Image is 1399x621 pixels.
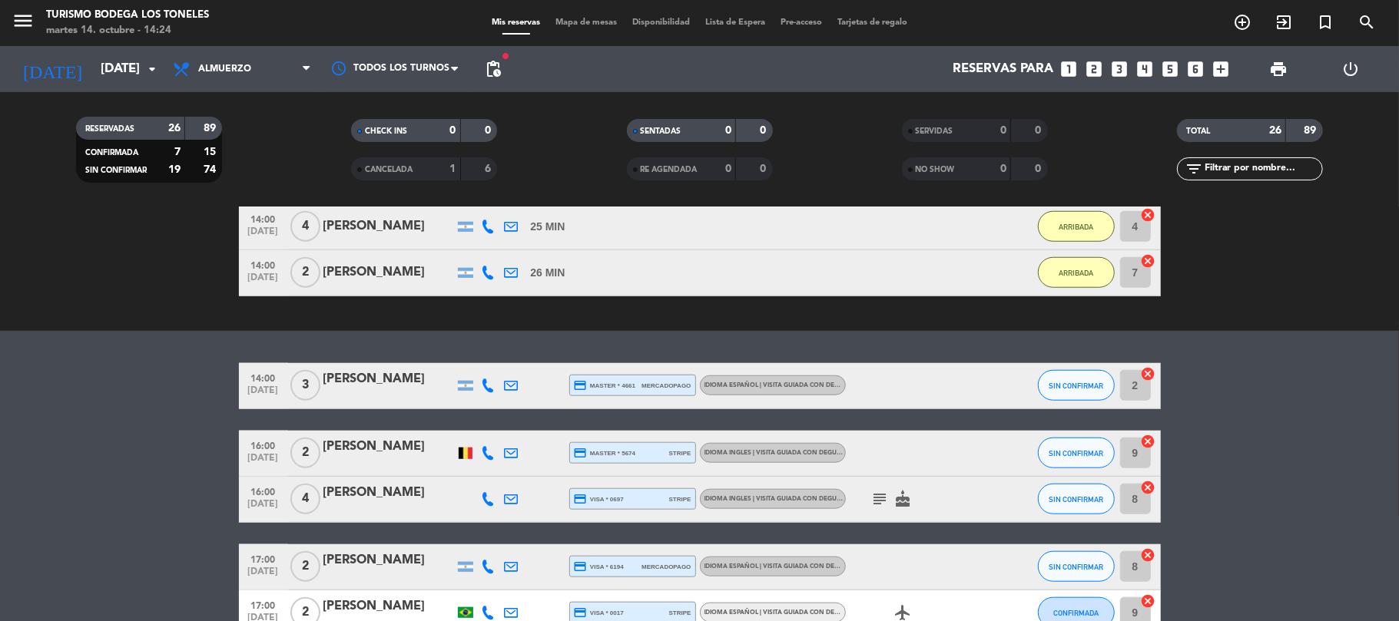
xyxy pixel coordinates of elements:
span: mercadopago [641,562,691,572]
i: menu [12,9,35,32]
strong: 0 [760,164,769,174]
button: SIN CONFIRMAR [1038,484,1115,514]
span: mercadopago [641,381,691,391]
i: add_circle_outline [1233,13,1251,31]
span: 14:00 [244,368,283,386]
span: CHECK INS [365,127,407,135]
span: Idioma Ingles | Visita guiada con degustacion itinerante - Degustación Fuego Blanco [704,450,1119,456]
input: Filtrar por nombre... [1203,160,1322,177]
i: credit_card [574,446,588,460]
i: looks_two [1085,59,1105,79]
strong: 0 [725,125,731,136]
span: CONFIRMADA [85,149,138,157]
span: 16:00 [244,482,283,500]
i: cancel [1141,593,1156,609]
span: SIN CONFIRMAR [1049,563,1103,571]
i: looks_6 [1186,59,1206,79]
span: Tarjetas de regalo [830,18,915,27]
strong: 0 [725,164,731,174]
span: visa * 0697 [574,492,624,506]
span: SIN CONFIRMAR [1049,382,1103,390]
span: [DATE] [244,385,283,403]
strong: 89 [204,123,219,134]
button: SIN CONFIRMAR [1038,370,1115,401]
div: [PERSON_NAME] [323,437,454,457]
span: 2 [290,551,320,582]
span: stripe [669,608,691,618]
strong: 0 [1035,164,1044,174]
i: [DATE] [12,52,93,86]
button: menu [12,9,35,38]
i: subject [871,490,890,508]
i: cake [894,490,913,508]
i: cancel [1141,207,1156,223]
span: ARRIBADA [1059,223,1093,231]
strong: 0 [1035,125,1044,136]
button: ARRIBADA [1038,257,1115,288]
i: credit_card [574,492,588,506]
button: SIN CONFIRMAR [1038,551,1115,582]
span: CANCELADA [365,166,413,173]
div: Turismo Bodega Los Toneles [46,8,209,23]
span: [DATE] [244,226,283,244]
i: credit_card [574,560,588,573]
i: cancel [1141,366,1156,382]
span: [DATE] [244,453,283,471]
span: 3 [290,370,320,401]
span: Lista de Espera [698,18,773,27]
span: stripe [669,494,691,504]
button: ARRIBADA [1038,211,1115,242]
i: cancel [1141,547,1156,563]
span: 14:00 [244,210,283,227]
span: Disponibilidad [625,18,698,27]
span: fiber_manual_record [501,51,510,61]
span: [DATE] [244,499,283,517]
i: credit_card [574,606,588,619]
strong: 0 [760,125,769,136]
i: add_box [1212,59,1232,79]
span: 17:00 [244,550,283,567]
span: Idioma Español | Visita guiada con degustacion itinerante - Degustación Fuego Blanco [704,609,1013,616]
span: master * 4661 [574,378,636,392]
span: Almuerzo [198,64,251,74]
span: CONFIRMADA [1053,609,1099,617]
div: LOG OUT [1314,46,1387,92]
span: SIN CONFIRMAR [1049,495,1103,504]
strong: 7 [174,147,181,157]
span: SENTADAS [641,127,681,135]
i: exit_to_app [1275,13,1293,31]
strong: 1 [450,164,456,174]
span: Idioma Ingles | Visita guiada con degustación - Familia [PERSON_NAME] Wine Series [704,496,1102,502]
strong: 26 [1269,125,1281,136]
span: Reservas para [953,62,1054,77]
span: 26 MIN [530,264,565,282]
i: turned_in_not [1316,13,1334,31]
strong: 19 [168,164,181,175]
span: 16:00 [244,436,283,454]
span: SIN CONFIRMAR [85,167,147,174]
span: Idioma Español | Visita guiada con degustación itinerante - Mosquita Muerta [704,382,978,388]
span: 2 [290,257,320,288]
span: 2 [290,438,320,468]
span: 17:00 [244,596,283,613]
span: 14:00 [244,256,283,273]
span: SERVIDAS [916,127,953,135]
span: ARRIBADA [1059,269,1093,277]
i: arrow_drop_down [143,60,161,78]
i: cancel [1141,434,1156,449]
span: Mapa de mesas [548,18,625,27]
i: filter_list [1185,160,1203,178]
i: search [1358,13,1376,31]
span: Mis reservas [484,18,548,27]
i: looks_one [1059,59,1079,79]
strong: 15 [204,147,219,157]
div: [PERSON_NAME] [323,596,454,616]
div: [PERSON_NAME] [323,483,454,503]
span: NO SHOW [916,166,955,173]
span: TOTAL [1186,127,1210,135]
strong: 0 [450,125,456,136]
i: cancel [1141,480,1156,495]
div: martes 14. octubre - 14:24 [46,23,209,38]
span: SIN CONFIRMAR [1049,449,1103,457]
div: [PERSON_NAME] [323,369,454,389]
